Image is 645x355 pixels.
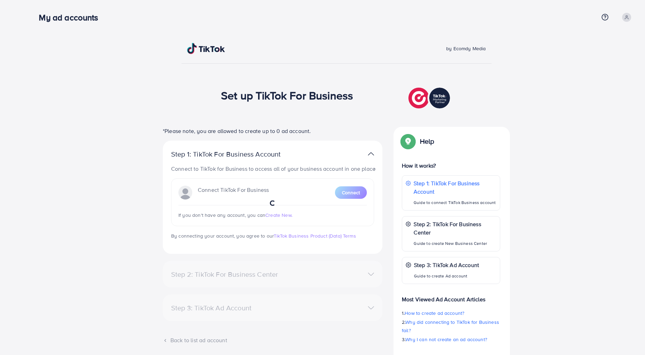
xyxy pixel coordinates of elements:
h1: Set up TikTok For Business [221,89,353,102]
p: 1. [402,309,500,317]
div: Back to list ad account [163,336,382,344]
p: *Please note, you are allowed to create up to 0 ad account. [163,127,382,135]
p: Guide to create New Business Center [414,239,496,248]
span: by Ecomdy Media [446,45,486,52]
img: TikTok [187,43,225,54]
p: 2. [402,318,500,335]
p: Guide to connect TikTok Business account [414,198,496,207]
img: Popup guide [402,135,414,148]
p: Step 1: TikTok For Business Account [414,179,496,196]
span: How to create ad account? [405,310,464,317]
p: Step 2: TikTok For Business Center [414,220,496,237]
img: TikTok partner [408,86,452,110]
p: Guide to create Ad account [414,272,479,280]
p: 3. [402,335,500,344]
h3: My ad accounts [39,12,104,23]
p: Help [420,137,434,145]
p: How it works? [402,161,500,170]
img: TikTok partner [368,149,374,159]
span: Why I can not create an ad account? [405,336,487,343]
span: Why did connecting to TikTok for Business fail? [402,319,499,334]
p: Step 1: TikTok For Business Account [171,150,303,158]
p: Step 3: TikTok Ad Account [414,261,479,269]
p: Most Viewed Ad Account Articles [402,290,500,303]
